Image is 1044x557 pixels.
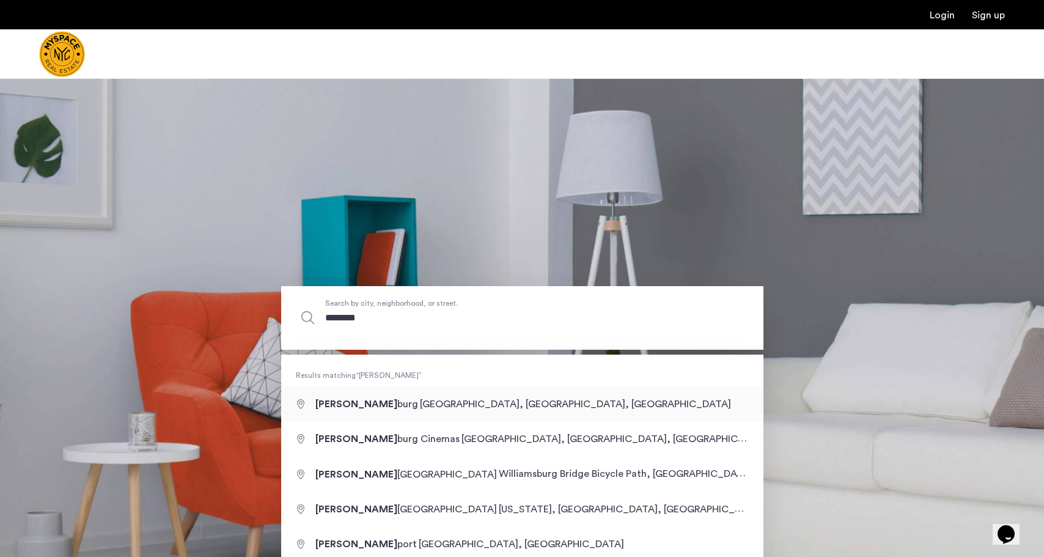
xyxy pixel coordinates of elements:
[315,504,397,514] span: [PERSON_NAME]
[993,508,1032,545] iframe: chat widget
[281,369,763,382] span: Results matching
[972,10,1005,20] a: Registration
[315,434,397,444] span: [PERSON_NAME]
[315,399,397,409] span: [PERSON_NAME]
[39,31,85,77] img: logo
[325,297,663,309] span: Search by city, neighborhood, or street.
[420,399,731,409] span: [GEOGRAPHIC_DATA], [GEOGRAPHIC_DATA], [GEOGRAPHIC_DATA]
[281,286,763,350] input: Apartment Search
[315,470,397,479] span: [PERSON_NAME]
[315,539,397,549] span: [PERSON_NAME]
[39,31,85,77] a: Cazamio Logo
[315,399,420,409] span: burg
[419,539,624,549] span: [GEOGRAPHIC_DATA], [GEOGRAPHIC_DATA]
[315,504,499,514] span: [GEOGRAPHIC_DATA]
[315,434,461,444] span: burg Cinemas
[499,504,763,514] span: [US_STATE], [GEOGRAPHIC_DATA], [GEOGRAPHIC_DATA]
[356,372,422,379] q: [PERSON_NAME]
[315,470,499,479] span: [GEOGRAPHIC_DATA]
[315,539,419,549] span: port
[461,433,773,444] span: [GEOGRAPHIC_DATA], [GEOGRAPHIC_DATA], [GEOGRAPHIC_DATA]
[930,10,955,20] a: Login
[499,468,964,479] span: Williamsburg Bridge Bicycle Path, [GEOGRAPHIC_DATA], [GEOGRAPHIC_DATA], [GEOGRAPHIC_DATA]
